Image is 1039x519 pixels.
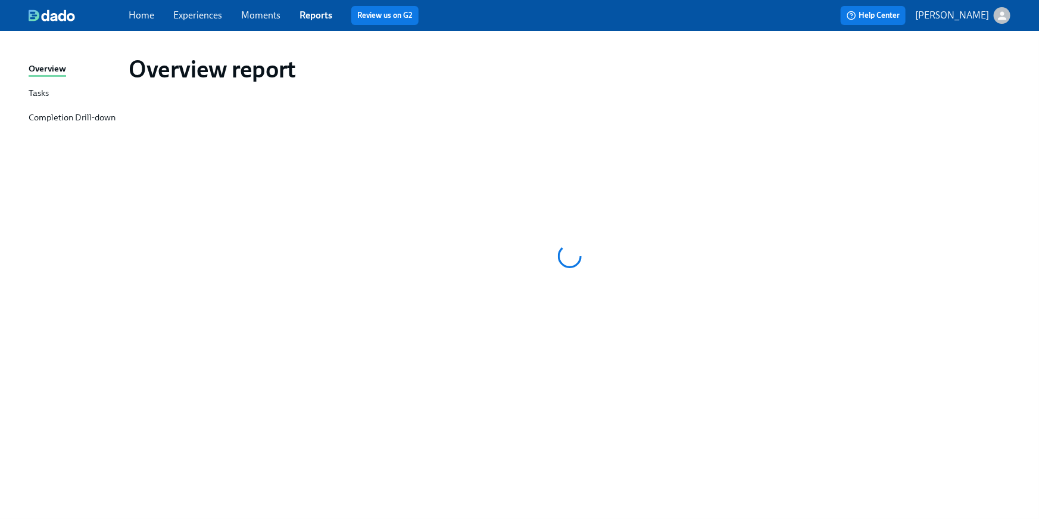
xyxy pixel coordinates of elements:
[241,10,280,21] a: Moments
[29,62,66,77] div: Overview
[129,55,296,83] h1: Overview report
[29,10,75,21] img: dado
[915,9,989,22] p: [PERSON_NAME]
[29,62,119,77] a: Overview
[351,6,419,25] button: Review us on G2
[29,86,119,101] a: Tasks
[357,10,413,21] a: Review us on G2
[29,10,129,21] a: dado
[847,10,900,21] span: Help Center
[299,10,332,21] a: Reports
[173,10,222,21] a: Experiences
[841,6,906,25] button: Help Center
[29,111,119,126] a: Completion Drill-down
[29,86,49,101] div: Tasks
[129,10,154,21] a: Home
[915,7,1010,24] button: [PERSON_NAME]
[29,111,116,126] div: Completion Drill-down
